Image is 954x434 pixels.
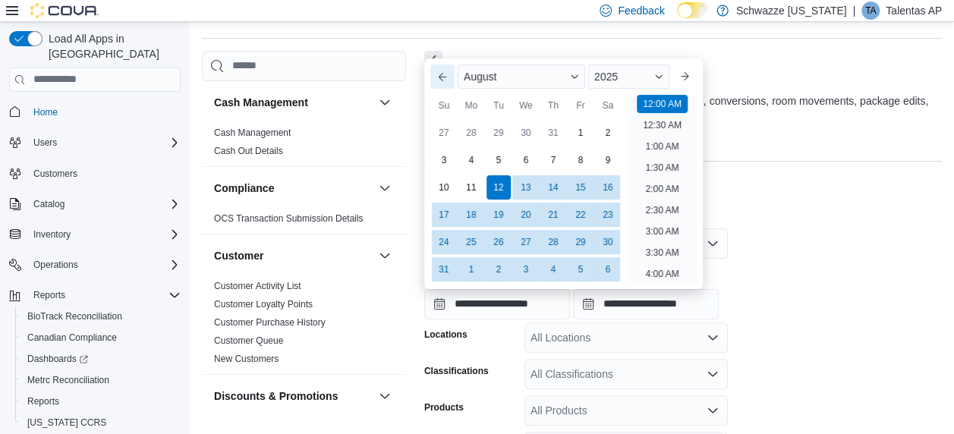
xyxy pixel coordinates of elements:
div: day-16 [596,175,620,200]
a: Customer Purchase History [214,317,326,328]
span: Home [27,102,181,121]
div: day-25 [459,230,483,254]
span: Customer Purchase History [214,316,326,329]
input: Press the down key to open a popover containing a calendar. [573,289,719,319]
span: Canadian Compliance [21,329,181,347]
p: Schwazze [US_STATE] [736,2,847,20]
div: Cash Management [202,124,406,166]
button: Cash Management [376,93,394,112]
div: day-18 [459,203,483,227]
button: Open list of options [707,332,719,344]
span: Cash Management [214,127,291,139]
a: Dashboards [15,348,187,370]
h3: Discounts & Promotions [214,388,338,404]
div: Fr [568,93,593,118]
a: Home [27,103,64,121]
button: Metrc Reconciliation [15,370,187,391]
div: Compliance [202,209,406,234]
div: day-23 [596,203,620,227]
div: day-17 [432,203,456,227]
button: Inventory [3,224,187,245]
div: day-8 [568,148,593,172]
div: day-31 [541,121,565,145]
a: Cash Out Details [214,146,283,156]
a: Customer Queue [214,335,283,346]
li: 3:30 AM [639,244,685,262]
span: Customer Loyalty Points [214,298,313,310]
li: 12:00 AM [637,95,688,113]
div: day-27 [514,230,538,254]
label: Locations [424,329,468,341]
button: Reports [27,286,71,304]
div: day-5 [486,148,511,172]
button: Customer [214,248,373,263]
button: Open list of options [707,368,719,380]
span: Catalog [27,195,181,213]
div: day-26 [486,230,511,254]
span: Users [33,137,57,149]
a: Customer Loyalty Points [214,299,313,310]
li: 2:30 AM [639,201,685,219]
span: Customer Activity List [214,280,301,292]
div: Su [432,93,456,118]
div: day-29 [568,230,593,254]
span: Metrc Reconciliation [27,374,109,386]
p: | [852,2,855,20]
a: Cash Management [214,127,291,138]
h3: Cash Management [214,95,308,110]
button: Operations [3,254,187,275]
span: Cash Out Details [214,145,283,157]
li: 1:00 AM [639,137,685,156]
h3: Compliance [214,181,274,196]
button: Customer [376,247,394,265]
button: Inventory [27,225,77,244]
div: day-15 [568,175,593,200]
div: day-11 [459,175,483,200]
div: day-29 [486,121,511,145]
div: day-27 [432,121,456,145]
div: day-2 [596,121,620,145]
span: Washington CCRS [21,414,181,432]
span: Operations [33,259,78,271]
span: Feedback [618,3,664,18]
span: 2025 [594,71,618,83]
button: Operations [27,256,84,274]
div: day-30 [514,121,538,145]
div: day-13 [514,175,538,200]
button: Discounts & Promotions [376,387,394,405]
button: Discounts & Promotions [214,388,373,404]
div: day-2 [486,257,511,281]
button: Reports [3,285,187,306]
div: day-1 [568,121,593,145]
button: Next [424,51,442,69]
button: Catalog [27,195,71,213]
label: Products [424,401,464,414]
div: day-3 [514,257,538,281]
div: day-10 [432,175,456,200]
div: day-30 [596,230,620,254]
ul: Time [628,95,697,283]
span: Metrc Reconciliation [21,371,181,389]
li: 3:00 AM [639,222,685,241]
div: day-22 [568,203,593,227]
div: day-4 [541,257,565,281]
li: 4:00 AM [639,265,685,283]
a: New Customers [214,354,279,364]
button: Users [3,132,187,153]
a: Customer Activity List [214,281,301,291]
a: Metrc Reconciliation [21,371,115,389]
button: Next month [672,64,697,89]
div: day-19 [486,203,511,227]
span: Home [33,106,58,118]
button: Canadian Compliance [15,327,187,348]
span: Catalog [33,198,65,210]
span: [US_STATE] CCRS [27,417,106,429]
button: Compliance [376,179,394,197]
button: Cash Management [214,95,373,110]
a: [US_STATE] CCRS [21,414,112,432]
div: day-14 [541,175,565,200]
div: Th [541,93,565,118]
button: Reports [15,391,187,412]
button: Users [27,134,63,152]
div: day-21 [541,203,565,227]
